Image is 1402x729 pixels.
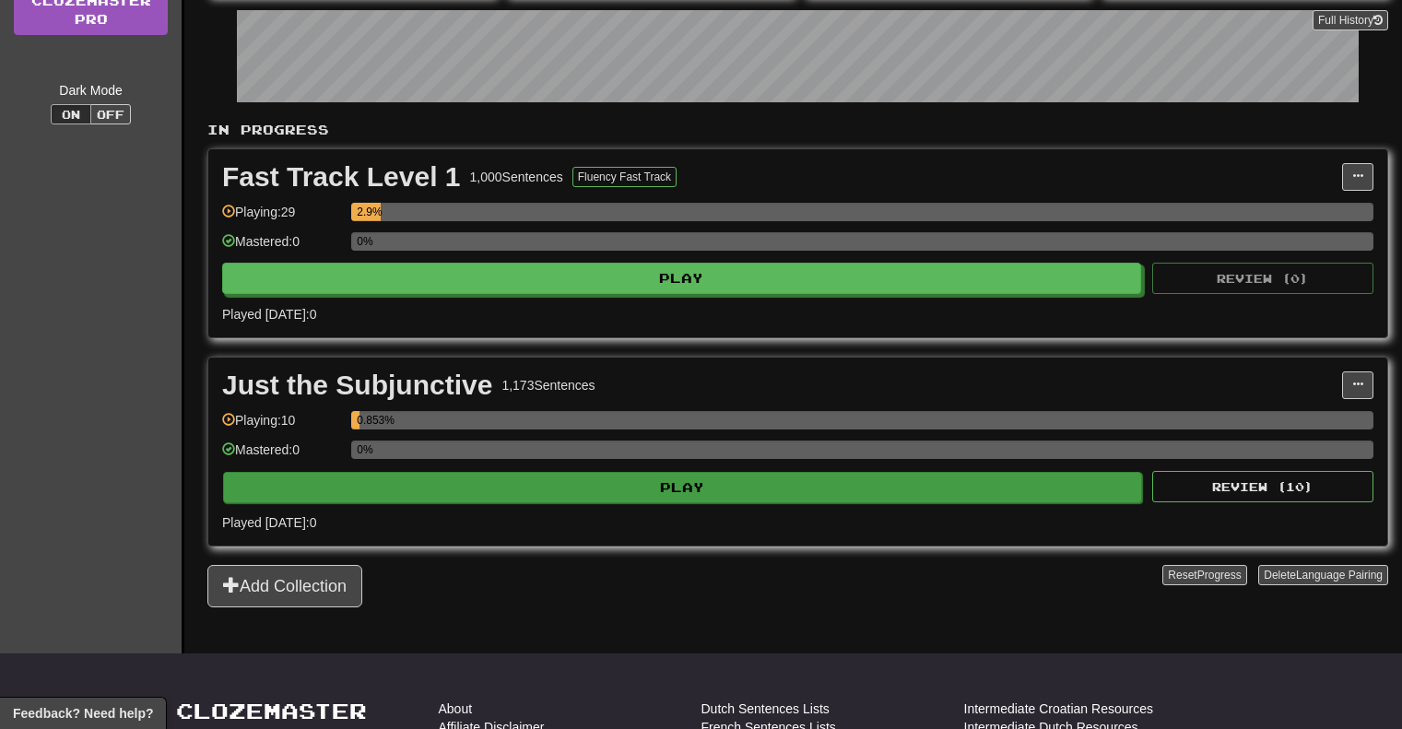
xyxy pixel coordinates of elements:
a: About [439,700,473,718]
button: Full History [1313,10,1388,30]
button: Fluency Fast Track [572,167,677,187]
button: Add Collection [207,565,362,607]
button: Play [222,263,1141,294]
span: Played [DATE]: 0 [222,515,316,530]
button: DeleteLanguage Pairing [1258,565,1388,585]
span: Open feedback widget [13,704,153,723]
a: Intermediate Croatian Resources [964,700,1153,718]
button: ResetProgress [1162,565,1246,585]
div: Playing: 10 [222,411,342,441]
div: Fast Track Level 1 [222,163,461,191]
div: Dark Mode [14,81,168,100]
div: 1,173 Sentences [501,376,595,394]
button: Review (10) [1152,471,1373,502]
div: 1,000 Sentences [470,168,563,186]
a: Clozemaster [176,700,367,723]
div: Mastered: 0 [222,441,342,471]
div: Playing: 29 [222,203,342,233]
button: Play [223,472,1142,503]
a: Dutch Sentences Lists [701,700,830,718]
span: Language Pairing [1296,569,1383,582]
span: Played [DATE]: 0 [222,307,316,322]
div: Just the Subjunctive [222,371,492,399]
button: Off [90,104,131,124]
div: 0.853% [357,411,359,429]
span: Progress [1197,569,1242,582]
button: Review (0) [1152,263,1373,294]
div: 2.9% [357,203,381,221]
button: On [51,104,91,124]
p: In Progress [207,121,1388,139]
div: Mastered: 0 [222,232,342,263]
